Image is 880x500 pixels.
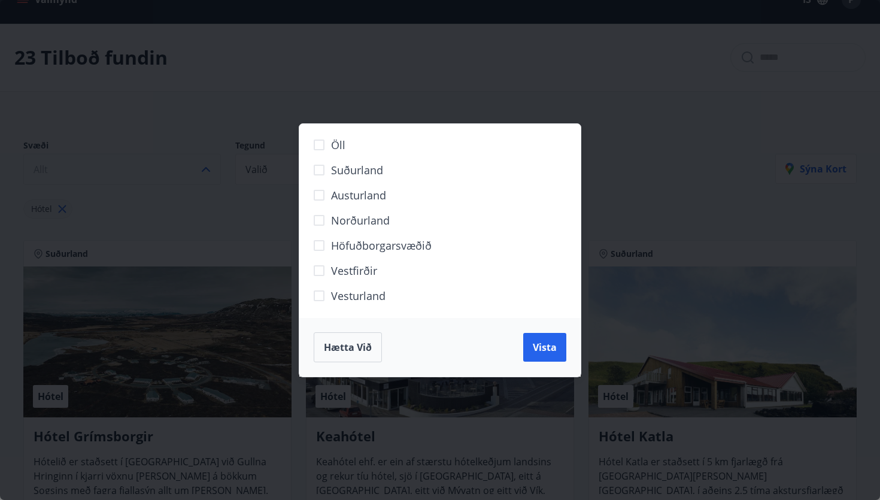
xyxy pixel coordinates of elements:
[331,213,390,228] span: Norðurland
[331,187,386,203] span: Austurland
[314,332,382,362] button: Hætta við
[331,238,432,253] span: Höfuðborgarsvæðið
[331,137,345,153] span: Öll
[523,333,566,362] button: Vista
[533,341,557,354] span: Vista
[324,341,372,354] span: Hætta við
[331,263,377,278] span: Vestfirðir
[331,162,383,178] span: Suðurland
[331,288,386,304] span: Vesturland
